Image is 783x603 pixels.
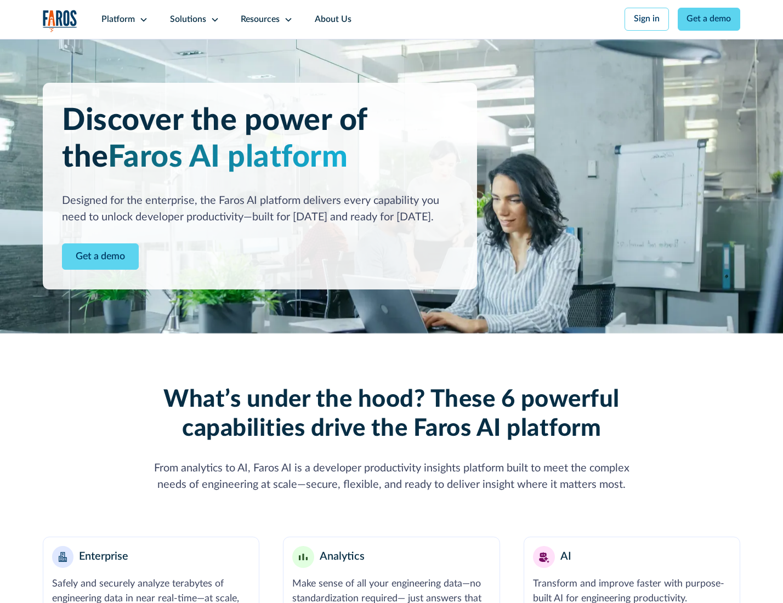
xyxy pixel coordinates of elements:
[678,8,741,31] a: Get a demo
[43,10,78,32] a: home
[560,549,571,565] div: AI
[625,8,669,31] a: Sign in
[62,243,139,270] a: Contact Modal
[241,13,280,26] div: Resources
[59,552,67,562] img: Enterprise building blocks or structure icon
[170,13,206,26] div: Solutions
[43,10,78,32] img: Logo of the analytics and reporting company Faros.
[62,193,457,226] div: Designed for the enterprise, the Faros AI platform delivers every capability you need to unlock d...
[299,554,308,561] img: Minimalist bar chart analytics icon
[62,103,457,176] h1: Discover the power of the
[535,548,552,565] img: AI robot or assistant icon
[79,549,128,565] div: Enterprise
[141,385,643,443] h2: What’s under the hood? These 6 powerful capabilities drive the Faros AI platform
[320,549,365,565] div: Analytics
[141,460,643,493] div: From analytics to AI, Faros AI is a developer productivity insights platform built to meet the co...
[101,13,135,26] div: Platform
[108,142,348,173] span: Faros AI platform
